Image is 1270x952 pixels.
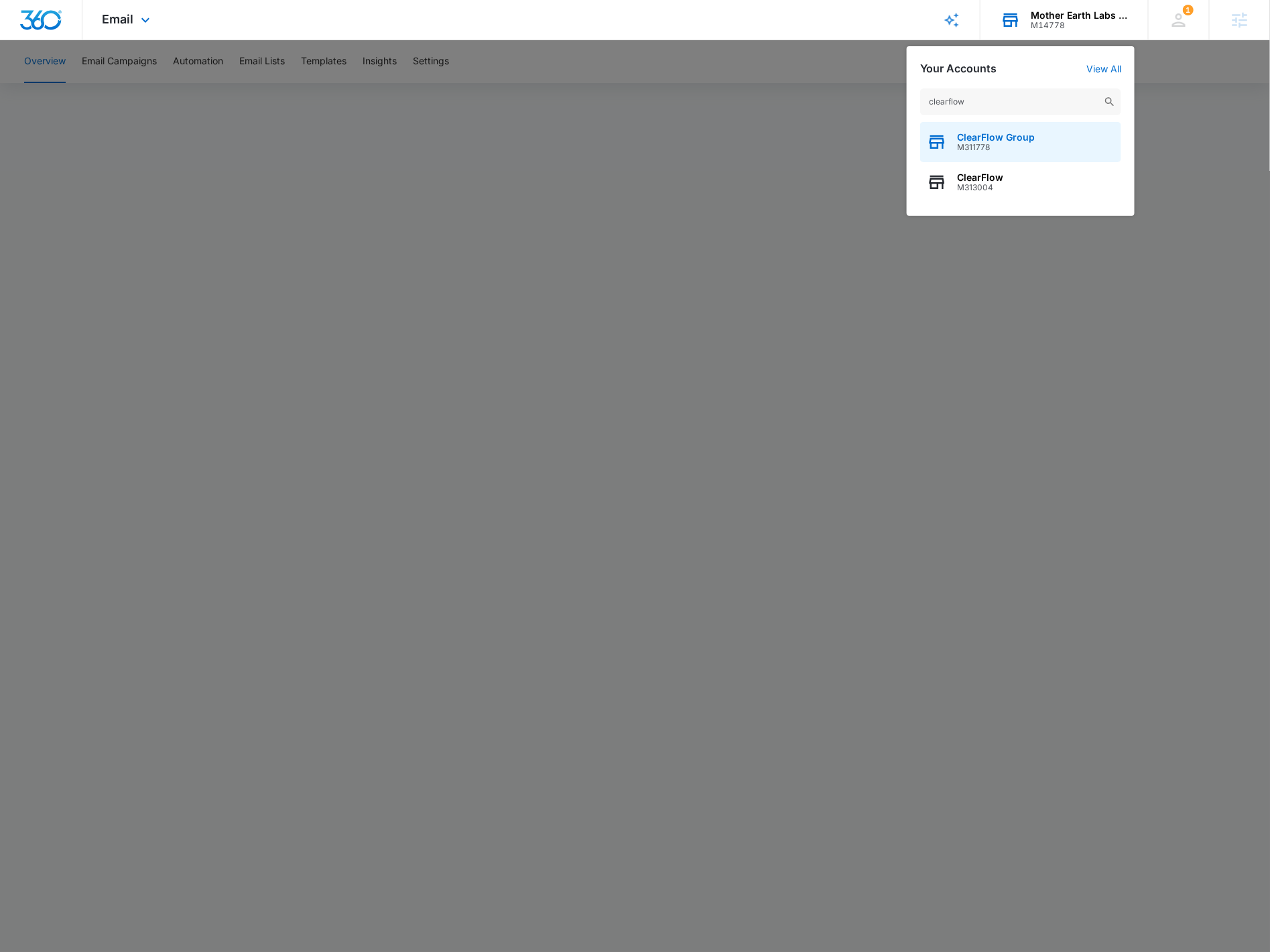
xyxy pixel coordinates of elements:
[957,132,1035,143] span: ClearFlow Group
[920,162,1121,202] button: ClearFlowM313004
[957,172,1003,183] span: ClearFlow
[957,143,1035,152] span: M311778
[920,122,1121,162] button: ClearFlow GroupM311778
[957,183,1003,192] span: M313004
[1031,10,1129,21] div: account name
[1031,21,1129,30] div: account id
[1086,63,1121,74] a: View All
[920,62,997,75] h2: Your Accounts
[103,12,134,26] span: Email
[1183,5,1194,15] span: 1
[1183,5,1194,15] div: notifications count
[920,88,1121,115] input: Search Accounts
